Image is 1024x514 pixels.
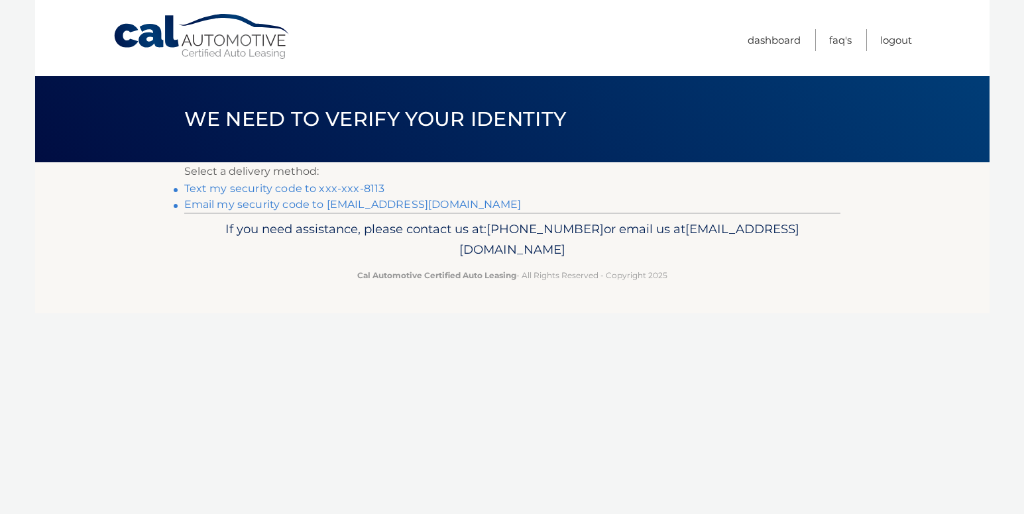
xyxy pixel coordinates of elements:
[193,219,832,261] p: If you need assistance, please contact us at: or email us at
[113,13,292,60] a: Cal Automotive
[748,29,801,51] a: Dashboard
[184,162,840,181] p: Select a delivery method:
[184,182,385,195] a: Text my security code to xxx-xxx-8113
[880,29,912,51] a: Logout
[193,268,832,282] p: - All Rights Reserved - Copyright 2025
[486,221,604,236] span: [PHONE_NUMBER]
[357,270,516,280] strong: Cal Automotive Certified Auto Leasing
[184,198,522,211] a: Email my security code to [EMAIL_ADDRESS][DOMAIN_NAME]
[184,107,567,131] span: We need to verify your identity
[829,29,852,51] a: FAQ's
